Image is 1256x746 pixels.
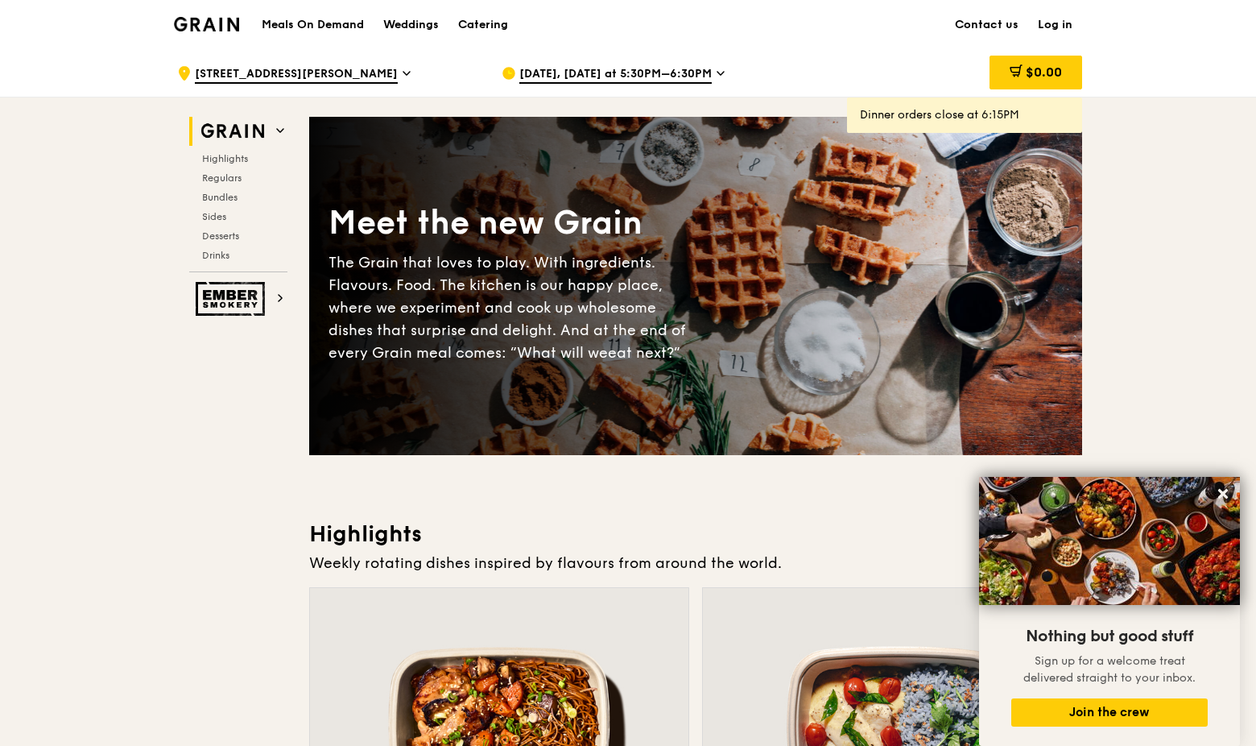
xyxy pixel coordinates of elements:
span: Desserts [202,230,239,242]
a: Contact us [945,1,1028,49]
a: Weddings [374,1,448,49]
span: Bundles [202,192,238,203]
span: Sides [202,211,226,222]
div: Catering [458,1,508,49]
h3: Highlights [309,520,1082,549]
span: [STREET_ADDRESS][PERSON_NAME] [195,66,398,84]
button: Close [1210,481,1236,507]
img: Grain [174,17,239,31]
div: The Grain that loves to play. With ingredients. Flavours. Food. The kitchen is our happy place, w... [328,251,696,364]
span: Nothing but good stuff [1026,627,1193,646]
span: Highlights [202,153,248,164]
h1: Meals On Demand [262,17,364,33]
a: Catering [448,1,518,49]
img: Ember Smokery web logo [196,282,270,316]
div: Weekly rotating dishes inspired by flavours from around the world. [309,552,1082,574]
img: DSC07876-Edit02-Large.jpeg [979,477,1240,605]
div: Meet the new Grain [328,201,696,245]
div: Weddings [383,1,439,49]
a: Log in [1028,1,1082,49]
button: Join the crew [1011,698,1208,727]
span: Drinks [202,250,229,261]
span: [DATE], [DATE] at 5:30PM–6:30PM [519,66,712,84]
div: Dinner orders close at 6:15PM [860,107,1069,123]
span: eat next?” [608,344,680,362]
span: Regulars [202,172,242,184]
img: Grain web logo [196,117,270,146]
span: Sign up for a welcome treat delivered straight to your inbox. [1023,654,1196,685]
span: $0.00 [1026,64,1062,80]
